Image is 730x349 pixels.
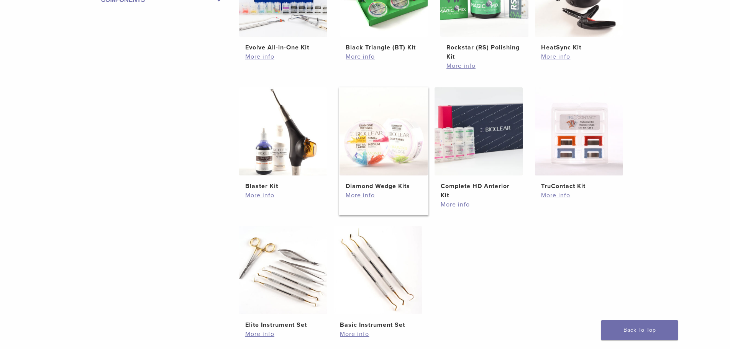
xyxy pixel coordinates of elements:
h2: Rockstar (RS) Polishing Kit [446,43,522,61]
a: More info [245,52,321,61]
img: TruContact Kit [535,87,623,175]
a: Back To Top [601,320,678,340]
a: More info [346,191,422,200]
h2: Basic Instrument Set [340,320,416,329]
a: More info [446,61,522,70]
img: Basic Instrument Set [334,226,422,314]
a: More info [245,191,321,200]
a: TruContact KitTruContact Kit [535,87,624,191]
a: More info [441,200,517,209]
h2: Blaster Kit [245,182,321,191]
h2: HeatSync Kit [541,43,617,52]
h2: Diamond Wedge Kits [346,182,422,191]
a: More info [541,191,617,200]
img: Diamond Wedge Kits [340,87,428,175]
h2: Complete HD Anterior Kit [441,182,517,200]
a: Basic Instrument SetBasic Instrument Set [333,226,423,329]
a: Blaster KitBlaster Kit [239,87,328,191]
h2: Evolve All-in-One Kit [245,43,321,52]
img: Complete HD Anterior Kit [435,87,523,175]
h2: Elite Instrument Set [245,320,321,329]
h2: Black Triangle (BT) Kit [346,43,422,52]
a: Complete HD Anterior KitComplete HD Anterior Kit [434,87,523,200]
a: More info [541,52,617,61]
img: Elite Instrument Set [239,226,327,314]
a: More info [245,329,321,339]
a: More info [340,329,416,339]
h2: TruContact Kit [541,182,617,191]
a: Elite Instrument SetElite Instrument Set [239,226,328,329]
img: Blaster Kit [239,87,327,175]
a: Diamond Wedge KitsDiamond Wedge Kits [339,87,428,191]
a: More info [346,52,422,61]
